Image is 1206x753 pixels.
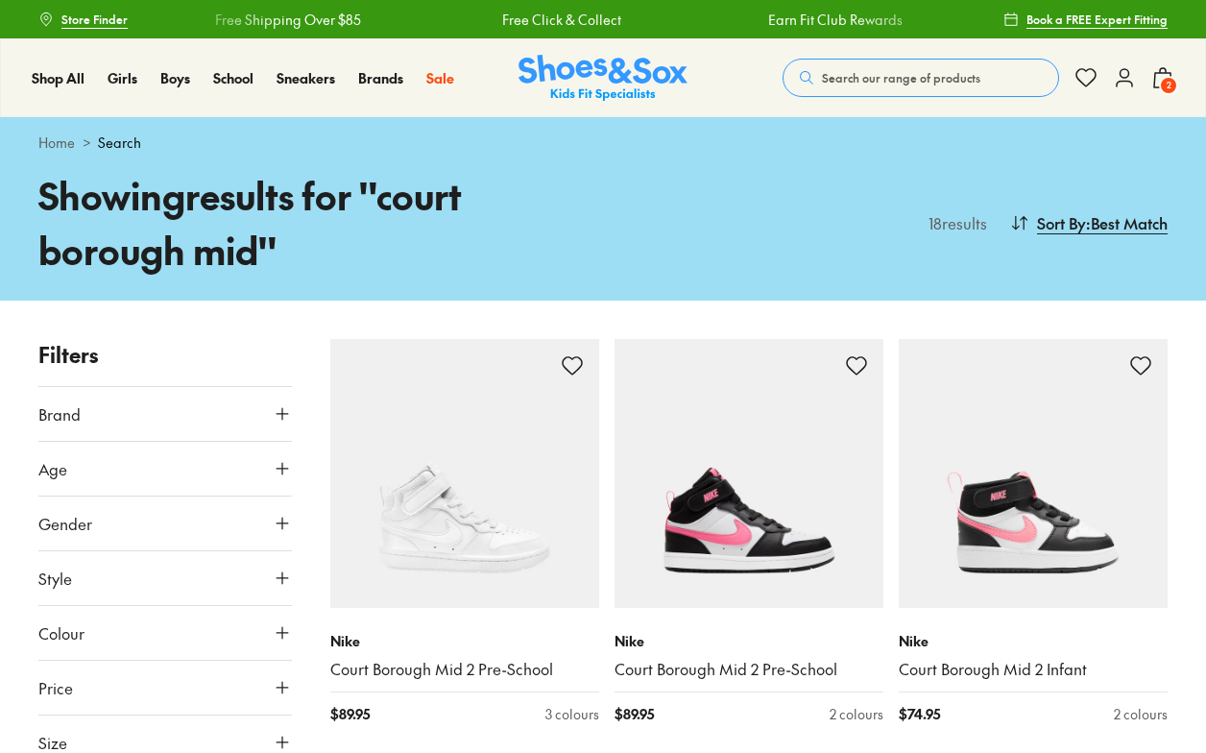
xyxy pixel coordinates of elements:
[1003,2,1168,36] a: Book a FREE Expert Fitting
[615,659,883,680] a: Court Borough Mid 2 Pre-School
[330,704,370,724] span: $ 89.95
[108,68,137,88] a: Girls
[1159,76,1178,95] span: 2
[1086,211,1168,234] span: : Best Match
[426,68,454,87] span: Sale
[213,68,253,87] span: School
[38,2,128,36] a: Store Finder
[38,339,292,371] p: Filters
[545,704,599,724] div: 3 colours
[213,68,253,88] a: School
[38,497,292,550] button: Gender
[502,10,621,30] a: Free Click & Collect
[38,606,292,660] button: Colour
[1114,704,1168,724] div: 2 colours
[330,659,599,680] a: Court Borough Mid 2 Pre-School
[38,457,67,480] span: Age
[38,512,92,535] span: Gender
[160,68,190,88] a: Boys
[38,387,292,441] button: Brand
[783,59,1059,97] button: Search our range of products
[899,659,1168,680] a: Court Borough Mid 2 Infant
[277,68,335,88] a: Sneakers
[38,661,292,715] button: Price
[615,631,883,651] p: Nike
[519,55,687,102] a: Shoes & Sox
[358,68,403,88] a: Brands
[38,442,292,496] button: Age
[98,133,141,153] span: Search
[38,621,84,644] span: Colour
[921,211,987,234] p: 18 results
[330,631,599,651] p: Nike
[830,704,883,724] div: 2 colours
[1151,57,1174,99] button: 2
[519,55,687,102] img: SNS_Logo_Responsive.svg
[38,567,72,590] span: Style
[38,676,73,699] span: Price
[61,11,128,28] span: Store Finder
[277,68,335,87] span: Sneakers
[899,631,1168,651] p: Nike
[38,168,603,278] h1: Showing results for " court borough mid "
[32,68,84,88] a: Shop All
[108,68,137,87] span: Girls
[768,10,903,30] a: Earn Fit Club Rewards
[38,133,1168,153] div: >
[214,10,360,30] a: Free Shipping Over $85
[822,69,980,86] span: Search our range of products
[358,68,403,87] span: Brands
[1037,211,1086,234] span: Sort By
[38,402,81,425] span: Brand
[38,133,75,153] a: Home
[615,704,654,724] span: $ 89.95
[899,704,940,724] span: $ 74.95
[426,68,454,88] a: Sale
[38,551,292,605] button: Style
[160,68,190,87] span: Boys
[1026,11,1168,28] span: Book a FREE Expert Fitting
[1010,202,1168,244] button: Sort By:Best Match
[32,68,84,87] span: Shop All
